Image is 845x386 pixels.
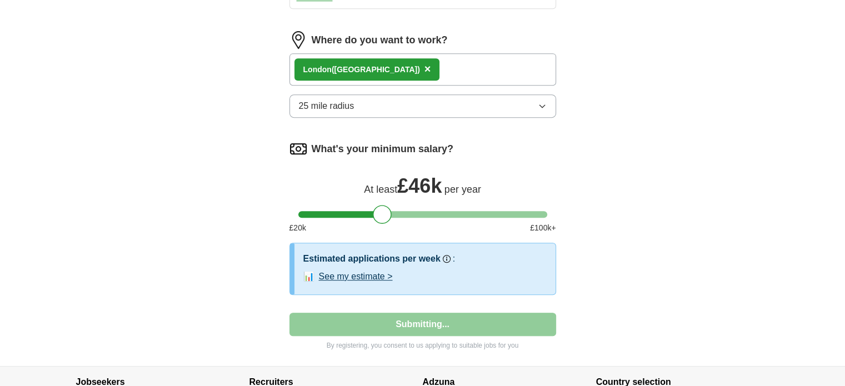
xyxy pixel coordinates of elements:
[303,65,318,74] strong: Lon
[289,140,307,158] img: salary.png
[303,252,441,265] h3: Estimated applications per week
[289,222,306,234] span: £ 20 k
[319,270,393,283] button: See my estimate >
[312,33,448,48] label: Where do you want to work?
[453,252,455,265] h3: :
[397,174,442,197] span: £ 46k
[289,94,556,118] button: 25 mile radius
[289,313,556,336] button: Submitting...
[299,99,354,113] span: 25 mile radius
[303,64,420,76] div: don
[332,65,420,74] span: ([GEOGRAPHIC_DATA])
[424,61,431,78] button: ×
[289,31,307,49] img: location.png
[364,184,397,195] span: At least
[289,340,556,350] p: By registering, you consent to us applying to suitable jobs for you
[424,63,431,75] span: ×
[303,270,314,283] span: 📊
[312,142,453,157] label: What's your minimum salary?
[444,184,481,195] span: per year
